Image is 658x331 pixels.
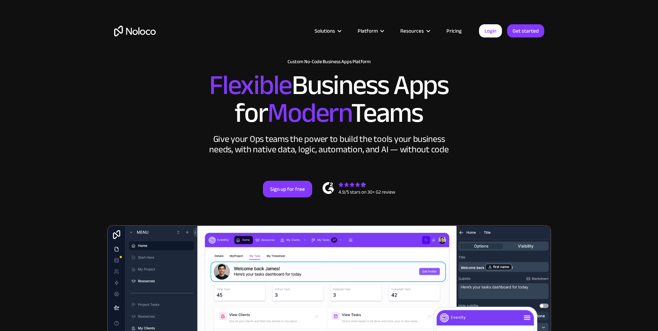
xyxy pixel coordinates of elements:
[479,24,502,37] a: Login
[306,26,349,35] div: Solutions
[392,26,438,35] div: Resources
[114,26,156,36] a: home
[208,134,451,155] div: Give your Ops teams the power to build the tools your business needs, with native data, logic, au...
[507,24,544,37] a: Get started
[315,26,335,35] div: Solutions
[349,26,392,35] div: Platform
[400,26,424,35] div: Resources
[209,59,292,111] span: Flexible
[358,26,378,35] div: Platform
[438,26,470,35] a: Pricing
[263,181,312,197] a: Sign up for free
[114,71,544,127] h2: Business Apps for Teams
[267,87,351,139] span: Modern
